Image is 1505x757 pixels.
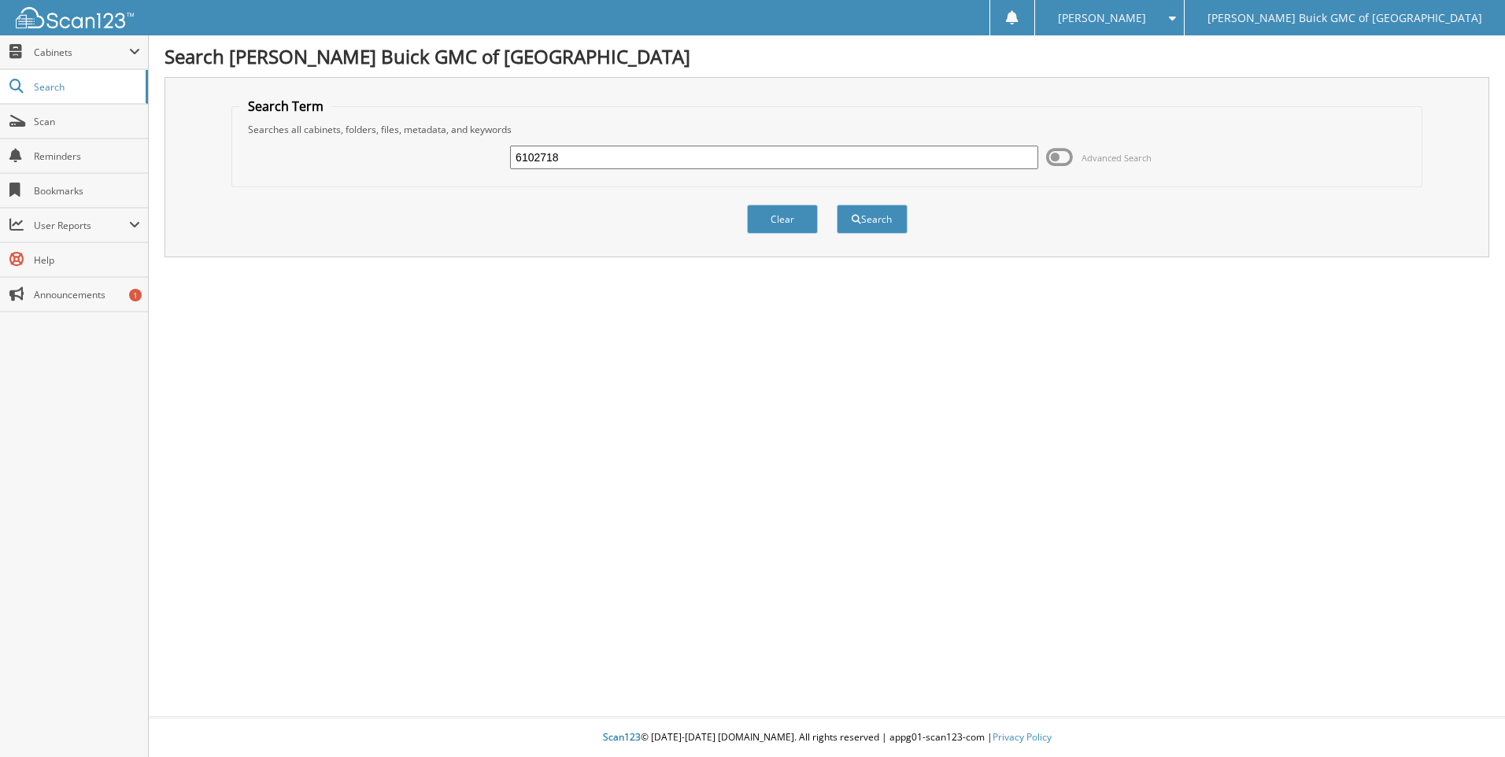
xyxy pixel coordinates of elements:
[1207,13,1482,23] span: [PERSON_NAME] Buick GMC of [GEOGRAPHIC_DATA]
[34,288,140,301] span: Announcements
[34,150,140,163] span: Reminders
[16,7,134,28] img: scan123-logo-white.svg
[837,205,908,234] button: Search
[34,253,140,267] span: Help
[34,115,140,128] span: Scan
[34,46,129,59] span: Cabinets
[240,123,1414,136] div: Searches all cabinets, folders, files, metadata, and keywords
[1082,152,1152,164] span: Advanced Search
[34,184,140,198] span: Bookmarks
[165,43,1489,69] h1: Search [PERSON_NAME] Buick GMC of [GEOGRAPHIC_DATA]
[240,98,331,115] legend: Search Term
[149,718,1505,757] div: © [DATE]-[DATE] [DOMAIN_NAME]. All rights reserved | appg01-scan123-com |
[1058,13,1146,23] span: [PERSON_NAME]
[34,219,129,232] span: User Reports
[603,730,641,744] span: Scan123
[993,730,1052,744] a: Privacy Policy
[1426,681,1505,757] iframe: Chat Widget
[34,80,138,94] span: Search
[747,205,818,234] button: Clear
[129,289,142,301] div: 1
